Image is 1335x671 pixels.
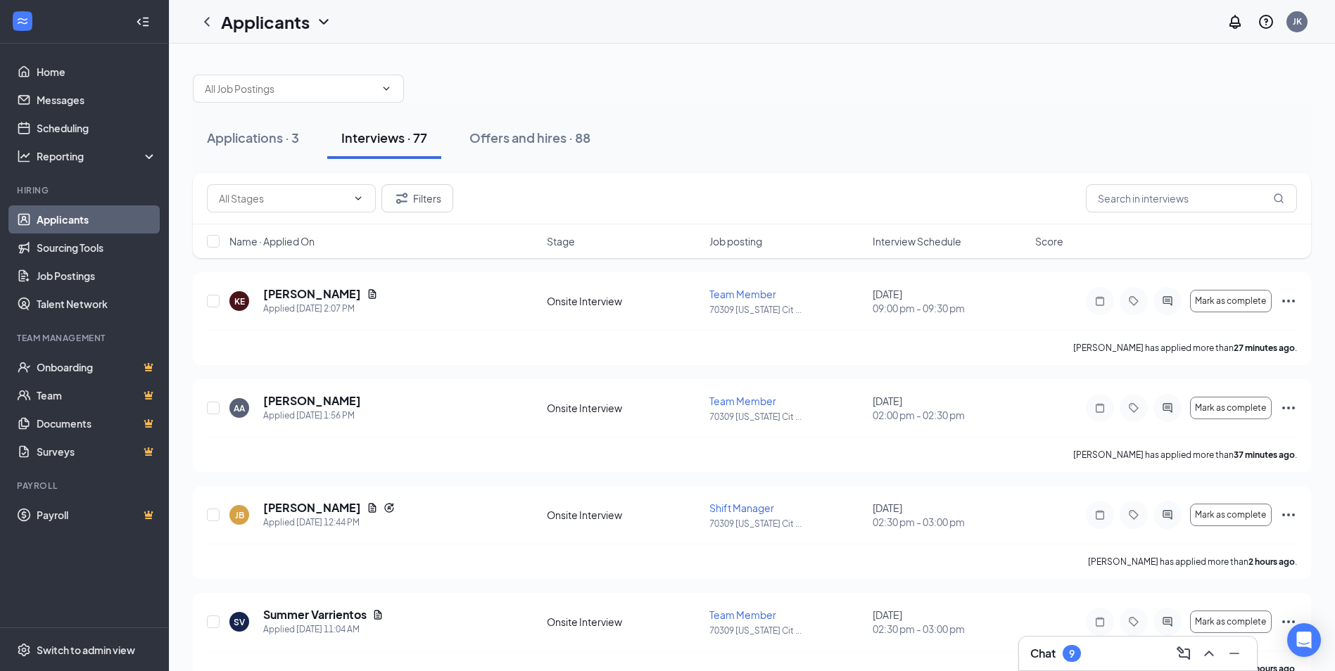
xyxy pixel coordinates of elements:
div: Applied [DATE] 2:07 PM [263,302,378,316]
a: Applicants [37,205,157,234]
span: 02:30 pm - 03:00 pm [873,515,1027,529]
svg: Filter [393,190,410,207]
span: Stage [547,234,575,248]
svg: Note [1092,295,1108,307]
span: Mark as complete [1195,617,1266,627]
div: Onsite Interview [547,401,701,415]
div: [DATE] [873,287,1027,315]
div: Switch to admin view [37,643,135,657]
svg: Note [1092,509,1108,520]
div: Onsite Interview [547,294,701,308]
svg: ChevronDown [353,193,364,204]
svg: ChevronUp [1201,645,1217,662]
a: DocumentsCrown [37,409,157,437]
div: Team Management [17,332,154,344]
svg: Document [367,502,378,513]
span: Team Member [709,608,776,621]
svg: Note [1092,402,1108,414]
p: 70309 [US_STATE] Cit ... [709,625,863,637]
a: Sourcing Tools [37,234,157,262]
svg: ChevronLeft [198,13,215,30]
h5: [PERSON_NAME] [263,286,361,302]
svg: Reapply [384,502,395,513]
a: Scheduling [37,114,157,142]
h3: Chat [1030,646,1056,661]
button: Mark as complete [1190,397,1272,419]
svg: Ellipses [1280,613,1297,630]
a: OnboardingCrown [37,353,157,381]
span: Mark as complete [1195,296,1266,306]
svg: Ellipses [1280,293,1297,309]
svg: Settings [17,643,31,657]
input: Search in interviews [1086,184,1297,212]
div: Onsite Interview [547,508,701,522]
span: Name · Applied On [229,234,315,248]
p: [PERSON_NAME] has applied more than . [1088,556,1297,568]
b: 27 minutes ago [1234,343,1295,353]
a: Home [37,58,157,86]
h5: [PERSON_NAME] [263,500,361,516]
span: Shift Manager [709,501,774,514]
div: Interviews · 77 [341,129,427,146]
input: All Stages [219,191,347,206]
span: Mark as complete [1195,510,1266,520]
b: 2 hours ago [1248,556,1295,567]
svg: Tag [1125,295,1142,307]
svg: Note [1092,616,1108,627]
div: Applied [DATE] 11:04 AM [263,622,384,637]
svg: Ellipses [1280,506,1297,523]
span: Mark as complete [1195,403,1266,413]
a: Job Postings [37,262,157,290]
div: [DATE] [873,501,1027,529]
h5: Summer Varrientos [263,607,367,622]
button: Mark as complete [1190,611,1272,633]
svg: ActiveChat [1159,402,1176,414]
svg: ActiveChat [1159,616,1176,627]
svg: MagnifyingGlass [1273,193,1284,204]
p: 70309 [US_STATE] Cit ... [709,518,863,530]
a: PayrollCrown [37,501,157,529]
svg: ChevronDown [315,13,332,30]
a: Talent Network [37,290,157,318]
svg: WorkstreamLogo [15,14,30,28]
div: [DATE] [873,608,1027,636]
svg: Minimize [1226,645,1243,662]
button: Mark as complete [1190,290,1272,312]
button: Minimize [1223,642,1246,665]
button: Filter Filters [381,184,453,212]
div: Applications · 3 [207,129,299,146]
svg: Tag [1125,402,1142,414]
svg: ComposeMessage [1175,645,1192,662]
p: [PERSON_NAME] has applied more than . [1073,342,1297,354]
div: KE [234,295,245,307]
h1: Applicants [221,10,310,34]
div: 9 [1069,648,1075,660]
span: Score [1035,234,1063,248]
div: Payroll [17,480,154,492]
p: [PERSON_NAME] has applied more than . [1073,449,1297,461]
span: 02:00 pm - 02:30 pm [873,408,1027,422]
svg: Notifications [1227,13,1244,30]
button: Mark as complete [1190,504,1272,526]
div: Hiring [17,184,154,196]
svg: QuestionInfo [1258,13,1274,30]
svg: Tag [1125,616,1142,627]
div: SV [234,616,245,628]
svg: Document [372,609,384,620]
div: Open Intercom Messenger [1287,623,1321,657]
div: Onsite Interview [547,615,701,629]
a: SurveysCrown [37,437,157,466]
div: Applied [DATE] 1:56 PM [263,409,361,423]
div: JK [1293,15,1302,27]
button: ChevronUp [1198,642,1220,665]
span: Interview Schedule [873,234,961,248]
a: Messages [37,86,157,114]
a: TeamCrown [37,381,157,409]
svg: ChevronDown [381,83,392,94]
svg: Collapse [136,15,150,29]
svg: Ellipses [1280,400,1297,416]
div: [DATE] [873,394,1027,422]
div: Reporting [37,149,158,163]
div: AA [234,402,245,414]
